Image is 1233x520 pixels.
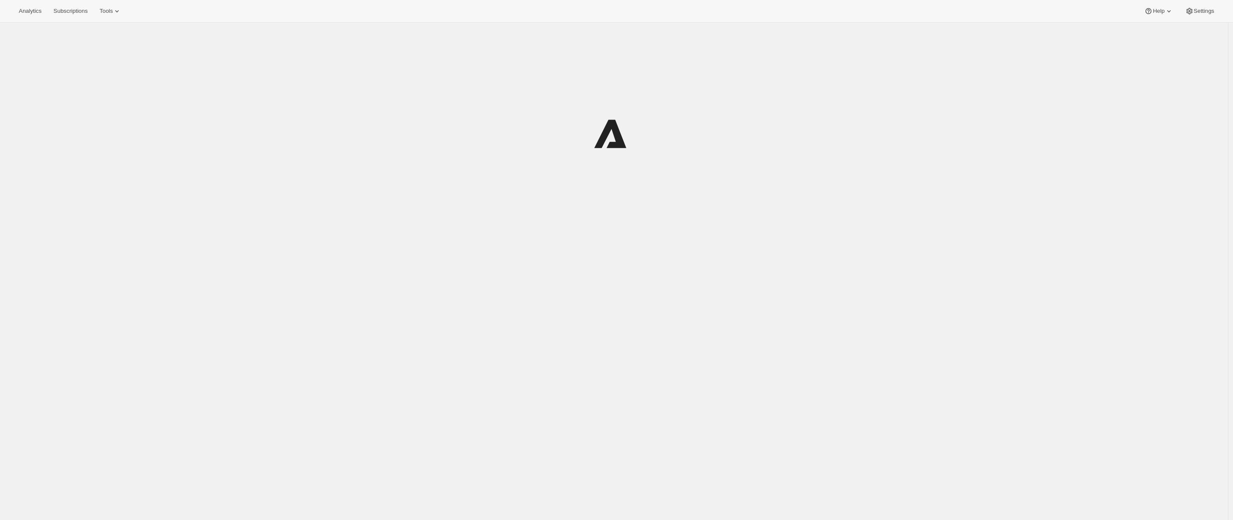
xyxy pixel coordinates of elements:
button: Analytics [14,5,47,17]
span: Settings [1194,8,1214,15]
button: Settings [1180,5,1219,17]
span: Subscriptions [53,8,88,15]
button: Tools [94,5,126,17]
button: Help [1139,5,1178,17]
span: Analytics [19,8,41,15]
span: Help [1153,8,1164,15]
span: Tools [99,8,113,15]
button: Subscriptions [48,5,93,17]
